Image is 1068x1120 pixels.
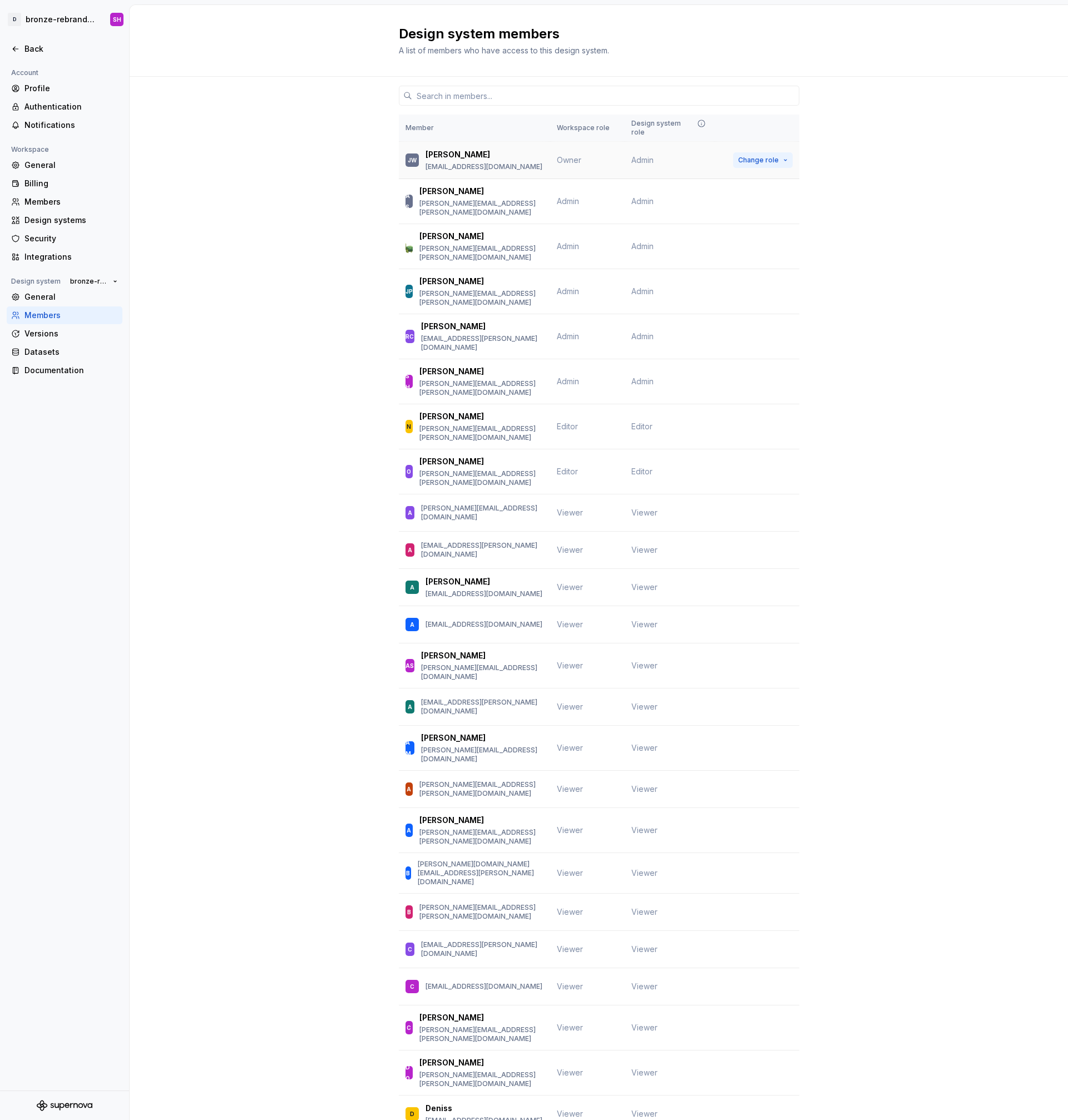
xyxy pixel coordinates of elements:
span: Admin [631,331,654,342]
span: Viewer [631,868,657,879]
span: Viewer [631,544,657,556]
img: Dave Musson [406,240,413,253]
span: Viewer [631,906,657,918]
span: Viewer [557,661,583,670]
div: AM [406,737,415,759]
a: Design systems [7,211,122,229]
p: [EMAIL_ADDRESS][DOMAIN_NAME] [426,620,542,629]
div: Account [7,66,43,80]
p: [PERSON_NAME][EMAIL_ADDRESS][PERSON_NAME][DOMAIN_NAME] [419,244,543,262]
p: [EMAIL_ADDRESS][DOMAIN_NAME] [426,982,542,991]
a: Security [7,230,122,247]
p: [PERSON_NAME][EMAIL_ADDRESS][PERSON_NAME][DOMAIN_NAME] [419,780,543,798]
th: Workspace role [550,115,625,142]
span: Admin [631,196,654,207]
a: Documentation [7,361,122,379]
div: A [408,507,412,518]
a: Billing [7,175,122,192]
a: General [7,156,122,174]
p: [EMAIL_ADDRESS][DOMAIN_NAME] [426,162,542,171]
a: Members [7,306,122,324]
span: Admin [557,241,579,251]
span: Viewer [557,582,583,592]
input: Search in members... [412,86,799,106]
p: [EMAIL_ADDRESS][PERSON_NAME][DOMAIN_NAME] [421,698,543,716]
p: Deniss [426,1103,452,1114]
div: A [410,582,414,593]
p: [PERSON_NAME][EMAIL_ADDRESS][PERSON_NAME][DOMAIN_NAME] [419,289,543,307]
span: Viewer [631,701,657,712]
div: Security [24,233,118,244]
span: Editor [557,467,578,476]
p: [EMAIL_ADDRESS][PERSON_NAME][DOMAIN_NAME] [421,940,543,958]
h2: Design system members [399,25,786,43]
span: Viewer [557,784,583,794]
span: Viewer [631,582,657,593]
div: RC [406,331,414,342]
a: General [7,288,122,306]
div: Notifications [24,120,118,131]
span: Admin [631,376,654,387]
p: [PERSON_NAME][EMAIL_ADDRESS][PERSON_NAME][DOMAIN_NAME] [419,424,543,442]
div: A [408,544,412,556]
div: Members [24,310,118,321]
p: [PERSON_NAME] [419,1057,484,1068]
a: Back [7,40,122,58]
p: [PERSON_NAME] [421,732,486,744]
p: [PERSON_NAME][EMAIL_ADDRESS][PERSON_NAME][DOMAIN_NAME] [419,1025,543,1043]
p: [EMAIL_ADDRESS][DOMAIN_NAME] [426,589,542,598]
div: A [407,784,411,795]
span: bronze-rebrand-design-tokens [70,277,108,286]
p: [PERSON_NAME] [419,366,484,377]
p: [PERSON_NAME][EMAIL_ADDRESS][PERSON_NAME][DOMAIN_NAME] [419,199,543,217]
div: AS [406,660,414,671]
p: [PERSON_NAME] [426,149,490,160]
p: [PERSON_NAME] [419,276,484,287]
span: A list of members who have access to this design system. [399,46,609,55]
span: Viewer [557,982,583,991]
span: Viewer [631,981,657,992]
div: Integrations [24,251,118,262]
div: N [407,421,411,432]
span: Viewer [631,784,657,795]
div: Design systems [24,215,118,226]
p: [PERSON_NAME][EMAIL_ADDRESS][DOMAIN_NAME] [421,504,543,522]
button: Dbronze-rebrand-design-tokensSH [2,7,127,32]
a: Notifications [7,116,122,134]
p: [EMAIL_ADDRESS][PERSON_NAME][DOMAIN_NAME] [421,541,543,559]
p: [PERSON_NAME][EMAIL_ADDRESS][PERSON_NAME][DOMAIN_NAME] [419,903,543,921]
span: Viewer [557,1109,583,1118]
span: Viewer [557,1068,583,1077]
div: SH [406,370,413,393]
span: Viewer [631,1067,657,1078]
span: Viewer [631,660,657,671]
div: General [24,160,118,171]
div: AS [406,190,413,212]
p: [PERSON_NAME] [419,186,484,197]
span: Editor [557,422,578,431]
div: D [8,13,21,26]
div: O [407,466,411,477]
div: A [407,825,411,836]
p: [PERSON_NAME] [419,815,484,826]
span: Viewer [631,944,657,955]
p: [PERSON_NAME] [419,1012,484,1023]
span: Viewer [631,1108,657,1119]
div: Design system role [631,119,708,137]
div: JW [408,155,417,166]
div: B [407,906,411,918]
span: Admin [557,286,579,296]
div: Datasets [24,346,118,358]
span: Owner [557,155,581,165]
p: [PERSON_NAME][EMAIL_ADDRESS][PERSON_NAME][DOMAIN_NAME] [419,1071,543,1088]
span: Editor [631,466,652,477]
span: Viewer [631,825,657,836]
div: D [410,1108,414,1119]
p: [PERSON_NAME] [421,321,486,332]
a: Supernova Logo [37,1100,92,1111]
p: [EMAIL_ADDRESS][PERSON_NAME][DOMAIN_NAME] [421,334,543,352]
div: General [24,291,118,303]
p: [PERSON_NAME][EMAIL_ADDRESS][DOMAIN_NAME] [421,746,543,764]
p: [PERSON_NAME] [419,456,484,467]
div: B [406,868,410,879]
